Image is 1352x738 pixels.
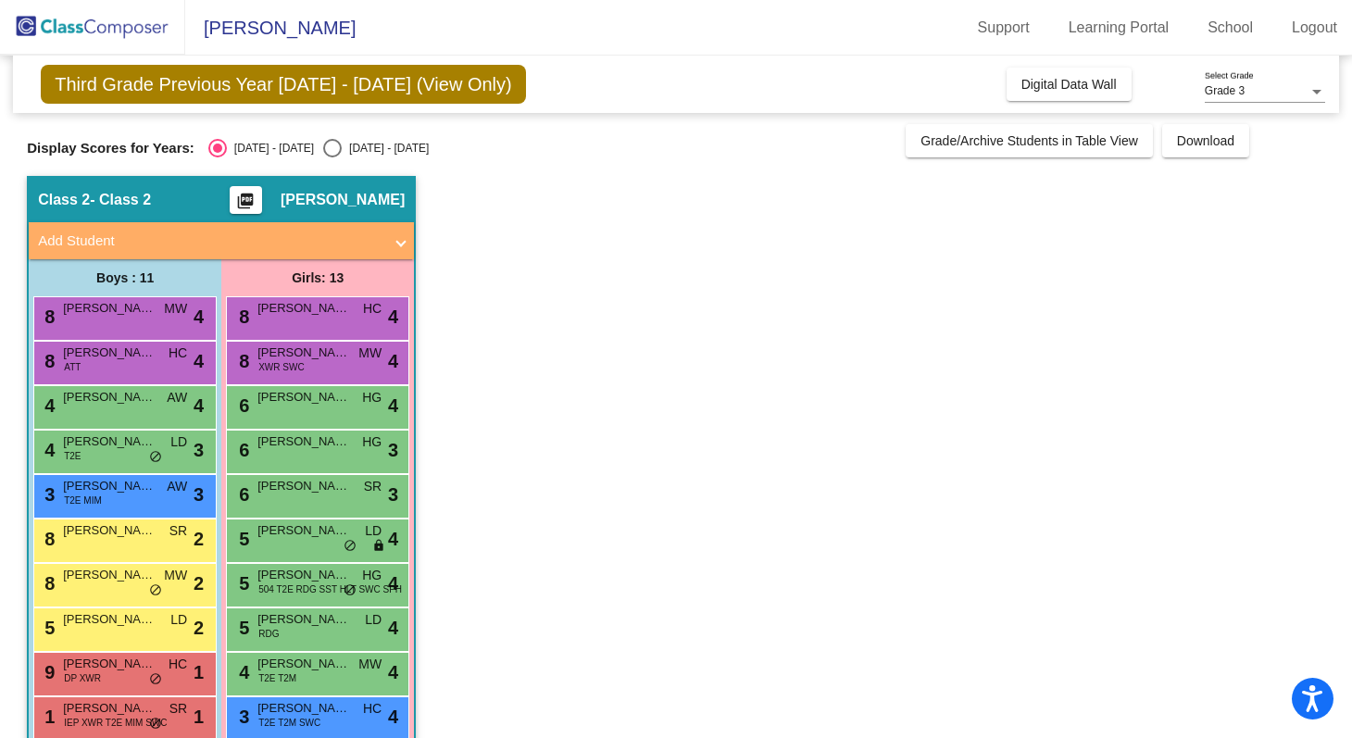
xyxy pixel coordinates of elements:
span: do_not_disturb_alt [344,583,357,598]
span: 4 [388,347,398,375]
span: T2E [64,449,81,463]
span: 4 [388,392,398,419]
a: Logout [1277,13,1352,43]
span: LD [170,432,187,452]
span: [PERSON_NAME] [63,388,156,407]
span: LD [170,610,187,630]
span: RDG [258,627,279,641]
span: [PERSON_NAME] [257,699,350,718]
mat-expansion-panel-header: Add Student [29,222,414,259]
span: HC [169,655,187,674]
span: [PERSON_NAME] [281,191,405,209]
span: [PERSON_NAME] [63,344,156,362]
span: [PERSON_NAME] [63,432,156,451]
span: Grade/Archive Students in Table View [920,133,1138,148]
span: 5 [234,529,249,549]
span: HC [169,344,187,363]
span: DP XWR [64,671,101,685]
span: 4 [388,525,398,553]
span: 1 [194,658,204,686]
mat-radio-group: Select an option [208,139,429,157]
span: do_not_disturb_alt [344,539,357,554]
div: [DATE] - [DATE] [227,140,314,156]
span: 8 [40,306,55,327]
span: 3 [388,436,398,464]
span: 2 [194,569,204,597]
span: LD [365,521,382,541]
span: 1 [40,707,55,727]
span: XWR SWC [258,360,304,374]
span: IEP XWR T2E MIM SWC [64,716,167,730]
button: Grade/Archive Students in Table View [906,124,1153,157]
span: 2 [194,525,204,553]
a: Learning Portal [1054,13,1184,43]
span: AW [167,477,187,496]
span: 504 T2E RDG SST HLT SWC SPH [258,582,402,596]
span: 6 [234,395,249,416]
button: Download [1162,124,1249,157]
span: MW [358,655,382,674]
span: 6 [234,484,249,505]
span: 4 [388,569,398,597]
span: [PERSON_NAME] [257,477,350,495]
span: [PERSON_NAME] [257,655,350,673]
span: SR [169,521,187,541]
span: [PERSON_NAME] [63,477,156,495]
span: 8 [40,573,55,594]
span: 9 [40,662,55,682]
span: [PERSON_NAME] [257,299,350,318]
span: SR [169,699,187,719]
a: Support [963,13,1045,43]
span: - Class 2 [90,191,151,209]
span: [PERSON_NAME] [63,521,156,540]
span: AW [167,388,187,407]
span: 8 [40,529,55,549]
span: 3 [388,481,398,508]
span: HG [362,388,382,407]
div: Boys : 11 [29,259,221,296]
span: [PERSON_NAME] [257,566,350,584]
span: Display Scores for Years: [27,140,194,156]
span: HG [362,566,382,585]
span: Digital Data Wall [1021,77,1117,92]
span: 8 [40,351,55,371]
span: 4 [194,347,204,375]
span: 3 [194,436,204,464]
span: 4 [388,303,398,331]
span: [PERSON_NAME] [257,610,350,629]
span: 2 [194,614,204,642]
span: [PERSON_NAME] [257,432,350,451]
span: T2E T2M [258,671,296,685]
span: Third Grade Previous Year [DATE] - [DATE] (View Only) [41,65,526,104]
span: lock [372,539,385,554]
span: 4 [40,395,55,416]
span: LD [365,610,382,630]
span: MW [358,344,382,363]
span: 4 [388,658,398,686]
a: School [1193,13,1268,43]
span: [PERSON_NAME] [185,13,356,43]
span: 4 [234,662,249,682]
span: Download [1177,133,1234,148]
span: T2E T2M SWC [258,716,320,730]
span: [PERSON_NAME] [PERSON_NAME] [63,566,156,584]
span: [PERSON_NAME] [63,610,156,629]
span: ATT [64,360,81,374]
span: HC [363,699,382,719]
span: 1 [194,703,204,731]
span: do_not_disturb_alt [149,450,162,465]
span: [PERSON_NAME] [257,388,350,407]
span: do_not_disturb_alt [149,717,162,732]
span: do_not_disturb_alt [149,583,162,598]
span: 8 [234,351,249,371]
span: HG [362,432,382,452]
span: SR [364,477,382,496]
span: 3 [194,481,204,508]
span: Class 2 [38,191,90,209]
span: Grade 3 [1205,84,1245,97]
span: HC [363,299,382,319]
span: 4 [388,614,398,642]
span: MW [164,566,187,585]
span: MW [164,299,187,319]
span: [PERSON_NAME] [257,521,350,540]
